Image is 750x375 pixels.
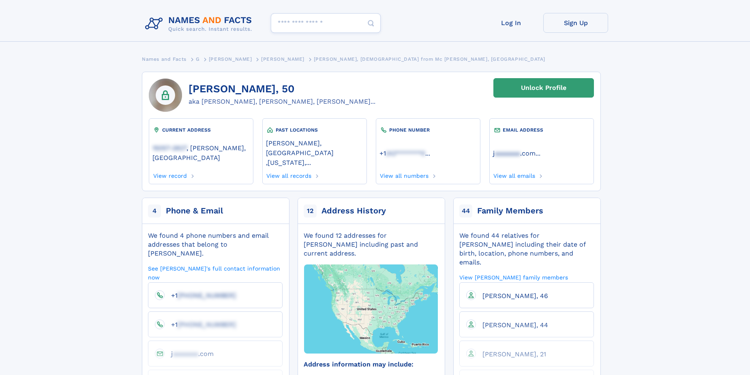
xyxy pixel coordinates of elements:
div: Family Members [477,205,543,217]
span: [PHONE_NUMBER] [178,321,236,328]
a: [PERSON_NAME] [209,54,252,64]
span: [PERSON_NAME], 44 [482,321,548,329]
span: [PERSON_NAME] [209,56,252,62]
div: Address information may include: [304,360,438,369]
a: Sign Up [543,13,608,33]
h1: [PERSON_NAME], 50 [189,83,375,95]
span: aaaaaaa [495,149,520,157]
span: 15057-2827 [152,144,186,152]
a: View all records [266,170,312,179]
a: Log In [478,13,543,33]
span: [PERSON_NAME], 21 [482,350,546,358]
div: Address History [321,205,386,217]
div: EMAIL ADDRESS [493,126,590,134]
div: , [266,134,363,170]
a: View all numbers [379,170,429,179]
a: View all emails [493,170,536,179]
span: [PERSON_NAME], [DEMOGRAPHIC_DATA] from Mc [PERSON_NAME], [GEOGRAPHIC_DATA] [314,56,545,62]
a: +1[PHONE_NUMBER] [165,320,236,328]
span: [PHONE_NUMBER] [178,292,236,299]
a: See [PERSON_NAME]'s full contact information now [148,264,283,281]
span: 44 [459,205,472,217]
a: +1[PHONE_NUMBER] [165,291,236,299]
a: [PERSON_NAME], 21 [476,350,546,358]
img: Logo Names and Facts [142,13,259,35]
a: Names and Facts [142,54,186,64]
a: [PERSON_NAME] [261,54,304,64]
div: We found 4 phone numbers and email addresses that belong to [PERSON_NAME]. [148,231,283,258]
span: [PERSON_NAME] [261,56,304,62]
span: 4 [148,205,161,217]
div: We found 12 addresses for [PERSON_NAME] including past and current address. [304,231,438,258]
button: Search Button [361,13,381,33]
a: [PERSON_NAME], 46 [476,292,548,299]
a: 15057-2827, [PERSON_NAME], [GEOGRAPHIC_DATA] [152,143,250,162]
div: Phone & Email [166,205,223,217]
div: CURRENT ADDRESS [152,126,250,134]
span: [PERSON_NAME], 46 [482,292,548,300]
a: jaaaaaaa.com [165,349,214,357]
a: [US_STATE],... [268,158,311,166]
a: jaaaaaaa.com [493,149,536,157]
input: search input [271,13,381,33]
a: View [PERSON_NAME] family members [459,273,568,281]
div: PHONE NUMBER [379,126,477,134]
a: [PERSON_NAME], 44 [476,321,548,328]
div: PAST LOCATIONS [266,126,363,134]
span: 12 [304,205,317,217]
span: G [196,56,200,62]
a: G [196,54,200,64]
div: We found 44 relatives for [PERSON_NAME] including their date of birth, location, phone numbers, a... [459,231,594,267]
div: aka [PERSON_NAME], [PERSON_NAME], [PERSON_NAME]... [189,97,375,107]
span: aaaaaaa [173,350,198,358]
a: [PERSON_NAME], [GEOGRAPHIC_DATA] [266,138,363,157]
a: View record [152,170,187,179]
a: ... [379,149,477,157]
a: Unlock Profile [493,78,594,98]
div: Unlock Profile [521,79,566,97]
